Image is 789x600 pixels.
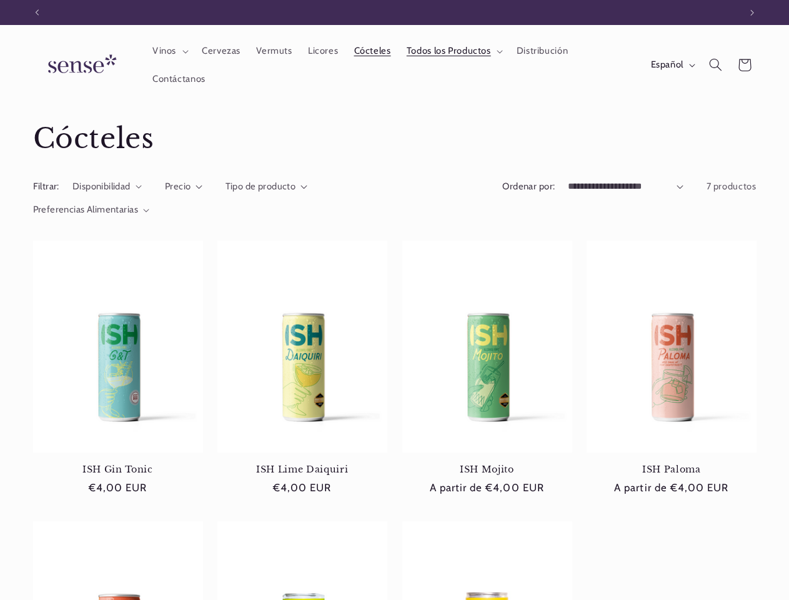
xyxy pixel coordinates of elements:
[33,204,139,215] span: Preferencias Alimentarias
[249,37,300,65] a: Vermuts
[354,45,391,57] span: Cócteles
[643,52,701,77] button: Español
[587,464,757,475] a: ISH Paloma
[300,37,346,65] a: Licores
[407,45,491,57] span: Todos los Productos
[346,37,399,65] a: Cócteles
[144,65,213,92] a: Contáctanos
[33,47,127,82] img: Sense
[72,180,142,194] summary: Disponibilidad (0 seleccionado)
[701,51,730,79] summary: Búsqueda
[517,45,568,57] span: Distribución
[28,42,132,88] a: Sense
[194,37,248,65] a: Cervezas
[502,181,555,192] label: Ordenar por:
[165,180,202,194] summary: Precio
[308,45,338,57] span: Licores
[226,181,296,192] span: Tipo de producto
[33,121,757,157] h1: Cócteles
[217,464,387,475] a: ISH Lime Daiquiri
[144,37,194,65] summary: Vinos
[399,37,509,65] summary: Todos los Productos
[707,181,757,192] span: 7 productos
[165,181,191,192] span: Precio
[33,464,203,475] a: ISH Gin Tonic
[33,203,150,217] summary: Preferencias Alimentarias (0 seleccionado)
[202,45,241,57] span: Cervezas
[72,181,131,192] span: Disponibilidad
[651,58,683,72] span: Español
[152,45,176,57] span: Vinos
[33,180,59,194] h2: Filtrar:
[226,180,307,194] summary: Tipo de producto (0 seleccionado)
[509,37,576,65] a: Distribución
[256,45,292,57] span: Vermuts
[402,464,572,475] a: ISH Mojito
[152,73,206,85] span: Contáctanos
